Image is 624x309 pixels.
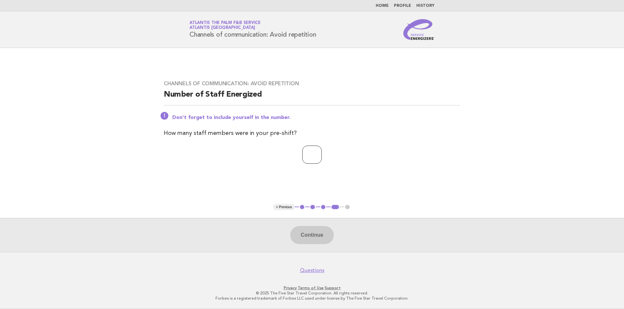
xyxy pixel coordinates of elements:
[189,26,255,30] span: Atlantis [GEOGRAPHIC_DATA]
[189,21,316,38] h1: Channels of communication: Avoid repetition
[325,286,341,290] a: Support
[113,285,511,291] p: · ·
[394,4,411,8] a: Profile
[416,4,435,8] a: History
[164,80,460,87] h3: Channels of communication: Avoid repetition
[403,19,435,40] img: Service Energizers
[300,267,324,274] a: Questions
[320,204,327,210] button: 3
[113,291,511,296] p: © 2025 The Five Star Travel Corporation. All rights reserved.
[273,204,294,210] button: < Previous
[113,296,511,301] p: Forbes is a registered trademark of Forbes LLC used under license by The Five Star Travel Corpora...
[376,4,389,8] a: Home
[284,286,297,290] a: Privacy
[164,129,460,138] p: How many staff members were in your pre-shift?
[189,21,261,30] a: Atlantis the Palm F&B ServiceAtlantis [GEOGRAPHIC_DATA]
[164,89,460,105] h2: Number of Staff Energized
[309,204,316,210] button: 2
[299,204,305,210] button: 1
[298,286,324,290] a: Terms of Use
[172,114,460,121] p: Don't forget to include yourself in the number.
[331,204,340,210] button: 4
